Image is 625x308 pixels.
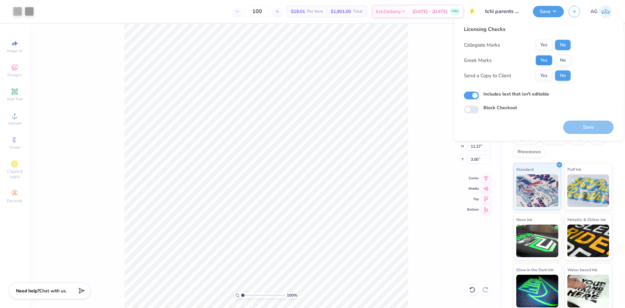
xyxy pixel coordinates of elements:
span: Upload [8,121,21,126]
span: Image AI [7,48,22,53]
span: Standard [516,166,534,173]
span: Water based Ink [567,266,597,273]
img: Aljosh Eyron Garcia [599,5,612,18]
span: [DATE] - [DATE] [412,8,448,15]
span: Center [467,176,479,181]
span: Bottom [467,207,479,212]
button: No [555,40,571,50]
span: Total [353,8,363,15]
span: Clipart & logos [3,169,26,179]
label: Includes text that isn't editable [483,91,549,97]
button: Yes [535,70,552,81]
span: Designs [7,72,22,78]
span: Neon Ink [516,216,532,223]
img: Water based Ink [567,275,609,307]
span: Add Text [7,96,22,102]
span: Chat with us. [39,288,67,294]
input: – – [244,6,270,17]
div: Collegiate Marks [464,41,500,49]
span: 100 % [287,292,297,298]
img: Standard [516,174,558,207]
div: Rhinestones [513,147,545,157]
span: Puff Ink [567,166,581,173]
span: Middle [467,186,479,191]
div: Licensing Checks [464,25,571,33]
span: Top [467,197,479,201]
span: Glow in the Dark Ink [516,266,553,273]
span: Metallic & Glitter Ink [567,216,606,223]
input: Untitled Design [480,5,528,18]
img: Neon Ink [516,225,558,257]
button: Yes [535,40,552,50]
label: Block Checkout [483,104,517,111]
span: Per Item [307,8,323,15]
img: Puff Ink [567,174,609,207]
img: Glow in the Dark Ink [516,275,558,307]
img: Metallic & Glitter Ink [567,225,609,257]
span: $19.01 [291,8,305,15]
span: AG [590,8,598,15]
button: No [555,70,571,81]
span: $1,901.00 [331,8,351,15]
div: Greek Marks [464,57,492,64]
span: Greek [10,145,20,150]
a: AG [590,5,612,18]
span: Decorate [7,198,22,203]
button: Save [533,6,564,17]
span: FREE [451,9,458,14]
button: Yes [535,55,552,66]
span: Est. Delivery [376,8,401,15]
strong: Need help? [16,288,39,294]
button: No [555,55,571,66]
div: Send a Copy to Client [464,72,511,80]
